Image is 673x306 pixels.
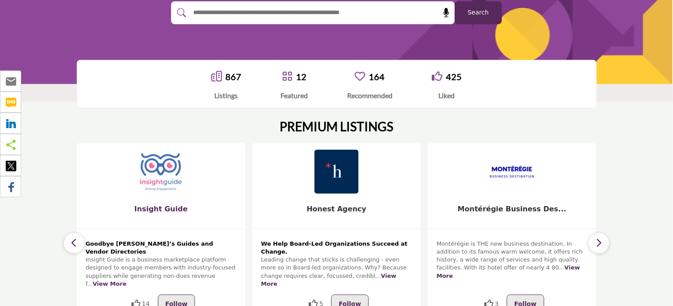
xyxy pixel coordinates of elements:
[261,240,412,256] h2: We Help Board-Led Organizations Succeed at Change.
[467,8,489,17] span: Search
[282,71,292,83] a: Go to Featured
[211,90,241,101] div: Listings
[139,150,183,194] img: Insight Guide
[347,90,393,101] div: Recommended
[296,71,307,82] a: 12
[280,119,393,134] h2: PREMIUM LISTINGS
[135,205,188,213] a: Insight Guide
[432,71,442,81] i: Go to Liked
[280,90,308,101] div: Featured
[261,256,412,288] p: Leading change that sticks is challenging - even more so in Board-led organizations. Why? Because...
[455,1,502,24] button: Search
[355,71,365,83] a: Go to Recommended
[86,256,236,288] p: Insight Guide is a business marketplace platform designed to engage members with industry-focused...
[93,280,127,287] a: View More
[446,71,462,82] a: 425
[225,71,241,82] a: 867
[432,90,462,101] div: Liked
[437,264,580,279] a: View More
[314,150,359,194] img: Honest Agency
[307,205,366,213] a: Honest Agency
[490,150,534,194] img: Montérégie Business Des...
[458,205,566,213] a: Montérégie Business Des...
[369,71,385,82] a: 164
[86,240,236,256] h2: Goodbye [PERSON_NAME]’s Guides and Vendor Directories
[437,240,587,280] p: Montérégie is THE new business destination. In addition to its famous warm welcome, it offers ric...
